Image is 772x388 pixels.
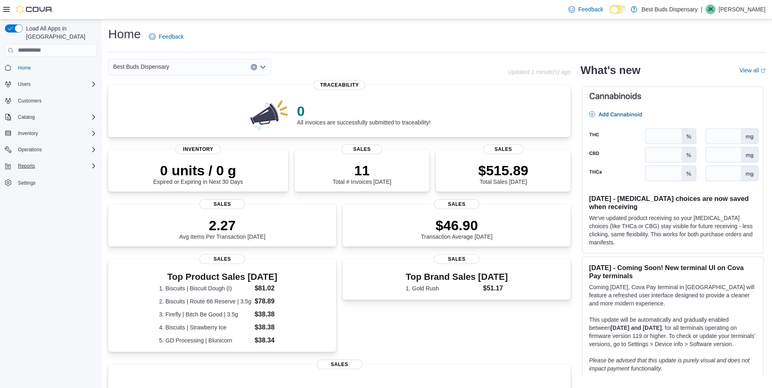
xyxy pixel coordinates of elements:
[483,144,523,154] span: Sales
[589,194,757,211] h3: [DATE] - [MEDICAL_DATA] choices are now saved when receiving
[578,5,603,13] span: Feedback
[159,297,252,305] dt: 2. Biscuits | Route 66 Reserve | 3.5g
[159,272,285,282] h3: Top Product Sales [DATE]
[565,1,606,17] a: Feedback
[159,284,252,292] dt: 1. Biscuits | Biscuit Dough (I)
[255,310,286,319] dd: $38.38
[18,65,31,71] span: Home
[108,26,141,42] h1: Home
[589,316,757,348] p: This update will be automatically and gradually enabled between , for all terminals operating on ...
[18,130,38,137] span: Inventory
[708,4,713,14] span: JK
[589,283,757,307] p: Coming [DATE], Cova Pay terminal in [GEOGRAPHIC_DATA] will feature a refreshed user interface des...
[175,144,221,154] span: Inventory
[15,161,38,171] button: Reports
[297,103,431,126] div: All invoices are successfully submitted to traceability!
[23,24,97,41] span: Load All Apps in [GEOGRAPHIC_DATA]
[15,63,97,73] span: Home
[332,162,391,179] p: 11
[179,217,265,233] p: 2.27
[15,79,97,89] span: Users
[483,283,508,293] dd: $51.17
[434,199,479,209] span: Sales
[589,214,757,246] p: We've updated product receiving so your [MEDICAL_DATA] choices (like THCa or CBG) stay visible fo...
[113,62,169,72] span: Best Buds Dispensary
[18,114,35,120] span: Catalog
[610,325,661,331] strong: [DATE] and [DATE]
[255,283,286,293] dd: $81.02
[719,4,765,14] p: [PERSON_NAME]
[15,112,97,122] span: Catalog
[2,128,100,139] button: Inventory
[2,144,100,155] button: Operations
[701,4,702,14] p: |
[610,5,627,14] input: Dark Mode
[18,163,35,169] span: Reports
[589,357,750,372] em: Please be advised that this update is purely visual and does not impact payment functionality.
[16,5,53,13] img: Cova
[255,323,286,332] dd: $38.38
[18,146,42,153] span: Operations
[159,323,252,331] dt: 4. Biscuits | Strawberry Ice
[15,112,38,122] button: Catalog
[332,162,391,185] div: Total # Invoices [DATE]
[15,177,97,187] span: Settings
[580,64,640,77] h2: What's new
[641,4,698,14] p: Best Buds Dispensary
[260,64,266,70] button: Open list of options
[342,144,382,154] span: Sales
[478,162,528,185] div: Total Sales [DATE]
[2,111,100,123] button: Catalog
[159,336,252,344] dt: 5. GD Processing | Blunicorn
[589,264,757,280] h3: [DATE] - Coming Soon! New terminal UI on Cova Pay terminals
[15,63,34,73] a: Home
[251,64,257,70] button: Clear input
[2,78,100,90] button: Users
[255,336,286,345] dd: $38.34
[5,59,97,210] nav: Complex example
[478,162,528,179] p: $515.89
[15,178,39,188] a: Settings
[706,4,715,14] div: Jason Knox
[15,79,34,89] button: Users
[2,95,100,107] button: Customers
[739,67,765,74] a: View allExternal link
[2,62,100,74] button: Home
[15,129,97,138] span: Inventory
[255,296,286,306] dd: $78.89
[15,161,97,171] span: Reports
[248,98,291,131] img: 0
[314,80,365,90] span: Traceability
[146,28,187,45] a: Feedback
[15,96,45,106] a: Customers
[199,199,245,209] span: Sales
[159,310,252,318] dt: 3. Firefly | Bitch Be Good | 3.5g
[159,33,184,41] span: Feedback
[18,180,35,186] span: Settings
[421,217,493,240] div: Transaction Average [DATE]
[199,254,245,264] span: Sales
[153,162,243,185] div: Expired or Expiring in Next 30 Days
[15,145,97,155] span: Operations
[406,272,508,282] h3: Top Brand Sales [DATE]
[15,129,41,138] button: Inventory
[508,69,571,75] p: Updated 1 minute(s) ago
[421,217,493,233] p: $46.90
[317,360,362,369] span: Sales
[2,160,100,172] button: Reports
[434,254,479,264] span: Sales
[179,217,265,240] div: Avg Items Per Transaction [DATE]
[15,145,45,155] button: Operations
[153,162,243,179] p: 0 units / 0 g
[18,81,31,87] span: Users
[406,284,480,292] dt: 1. Gold Rush
[761,68,765,73] svg: External link
[15,96,97,106] span: Customers
[297,103,431,119] p: 0
[18,98,42,104] span: Customers
[2,177,100,188] button: Settings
